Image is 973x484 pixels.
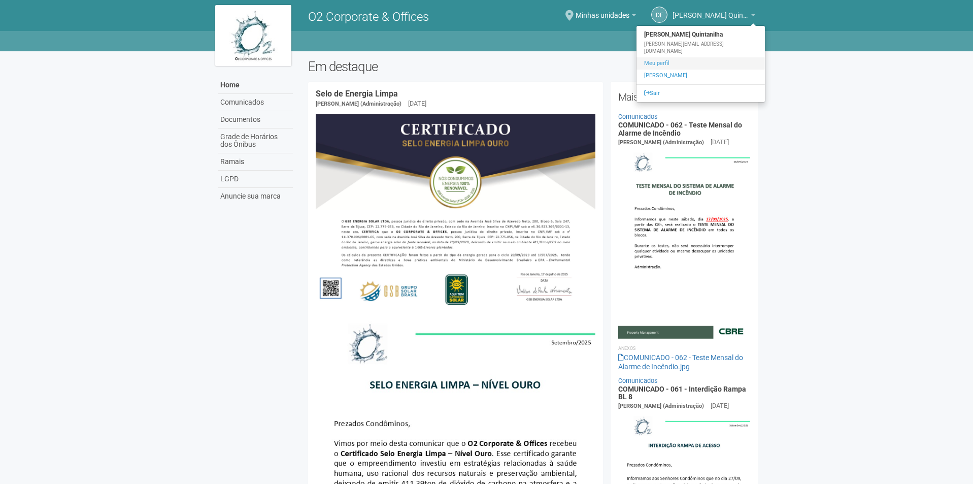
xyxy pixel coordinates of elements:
li: Anexos [618,344,751,353]
img: logo.jpg [215,5,291,66]
span: Minhas unidades [576,2,629,19]
a: Selo de Energia Limpa [316,89,398,99]
a: Comunicados [618,113,658,120]
a: Anuncie sua marca [218,188,293,205]
a: [PERSON_NAME] Quintanilha [673,13,755,21]
a: DE [651,7,667,23]
a: COMUNICADO - 062 - Teste Mensal do Alarme de Incêndio.jpg [618,353,743,371]
a: [PERSON_NAME] [636,70,765,82]
div: [DATE] [711,138,729,147]
span: [PERSON_NAME] (Administração) [316,101,401,107]
a: Sair [636,87,765,100]
div: [PERSON_NAME][EMAIL_ADDRESS][DOMAIN_NAME] [636,41,765,55]
h2: Mais recentes [618,89,751,105]
img: COMUNICADO%20-%20054%20-%20Selo%20de%20Energia%20Limpa%20-%20P%C3%A1g.%202.jpg [316,114,595,312]
a: Ramais [218,153,293,171]
h2: Em destaque [308,59,758,74]
a: Home [218,77,293,94]
a: COMUNICADO - 062 - Teste Mensal do Alarme de Incêndio [618,121,742,137]
span: [PERSON_NAME] (Administração) [618,403,704,409]
a: Minhas unidades [576,13,636,21]
a: Grade de Horários dos Ônibus [218,128,293,153]
span: [PERSON_NAME] (Administração) [618,139,704,146]
div: [DATE] [408,99,426,108]
img: COMUNICADO%20-%20062%20-%20Teste%20Mensal%20do%20Alarme%20de%20Inc%C3%AAndio.jpg [618,147,751,338]
span: O2 Corporate & Offices [308,10,429,24]
strong: [PERSON_NAME] Quintanilha [636,28,765,41]
a: Documentos [218,111,293,128]
div: [DATE] [711,401,729,410]
a: COMUNICADO - 061 - Interdição Rampa BL 8 [618,385,746,401]
a: Comunicados [618,377,658,384]
a: Meu perfil [636,57,765,70]
span: Douglas Escramozino Quintanilha [673,2,749,19]
a: Comunicados [218,94,293,111]
a: LGPD [218,171,293,188]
